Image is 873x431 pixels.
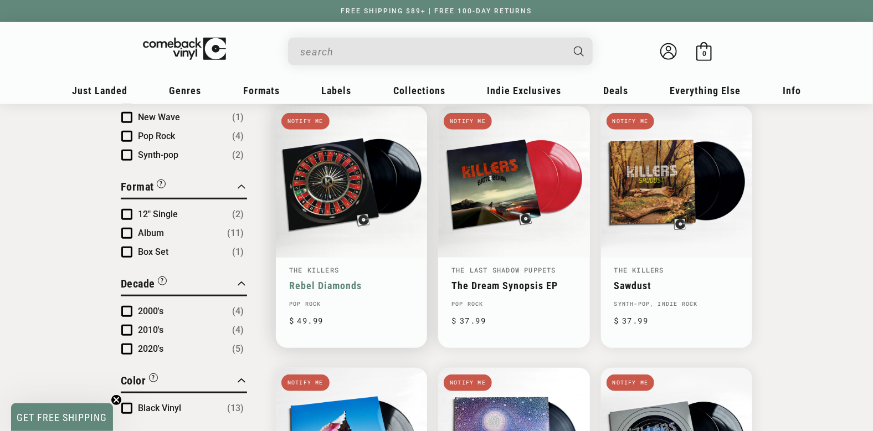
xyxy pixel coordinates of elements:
div: GET FREE SHIPPINGClose teaser [11,403,113,431]
a: FREE SHIPPING $89+ | FREE 100-DAY RETURNS [330,7,543,15]
span: Genres [170,85,202,96]
span: Decade [121,277,155,290]
a: The Dream Synopsis EP [451,280,576,291]
span: Box Set [138,247,168,257]
span: Number of products: (13) [227,402,244,415]
button: Filter by Decade [121,275,167,295]
button: Filter by Color [121,372,158,392]
span: Synth-pop [138,150,178,160]
span: Everything Else [670,85,741,96]
span: Album [138,228,164,238]
span: 12" Single [138,209,178,219]
span: 2010's [138,325,163,335]
div: Search [288,38,593,65]
span: Black Vinyl [138,403,181,413]
span: Pop Rock [138,131,175,141]
span: Number of products: (4) [232,324,244,337]
span: Number of products: (1) [232,245,244,259]
span: Number of products: (5) [232,342,244,356]
span: Info [783,85,801,96]
span: Number of products: (4) [232,130,244,143]
span: Deals [603,85,628,96]
span: Number of products: (11) [227,227,244,240]
span: Number of products: (4) [232,305,244,318]
a: Sawdust [614,280,739,291]
span: Number of products: (2) [232,148,244,162]
span: 0 [702,50,706,58]
span: New Wave [138,112,180,122]
a: The Killers [289,265,339,274]
input: When autocomplete results are available use up and down arrows to review and enter to select [300,40,563,63]
a: Rebel Diamonds [289,280,414,291]
span: Number of products: (2) [232,208,244,221]
span: Formats [243,85,280,96]
span: Indie Exclusives [487,85,562,96]
span: Color [121,374,146,387]
span: Format [121,180,154,193]
button: Filter by Format [121,178,166,198]
a: The Killers [614,265,664,274]
button: Search [564,38,594,65]
span: Just Landed [72,85,127,96]
span: Number of products: (1) [232,111,244,124]
button: Close teaser [111,394,122,406]
span: GET FREE SHIPPING [17,412,107,423]
a: The Last Shadow Puppets [451,265,556,274]
span: 2020's [138,343,163,354]
span: Labels [322,85,352,96]
span: Collections [393,85,445,96]
span: 2000's [138,306,163,316]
